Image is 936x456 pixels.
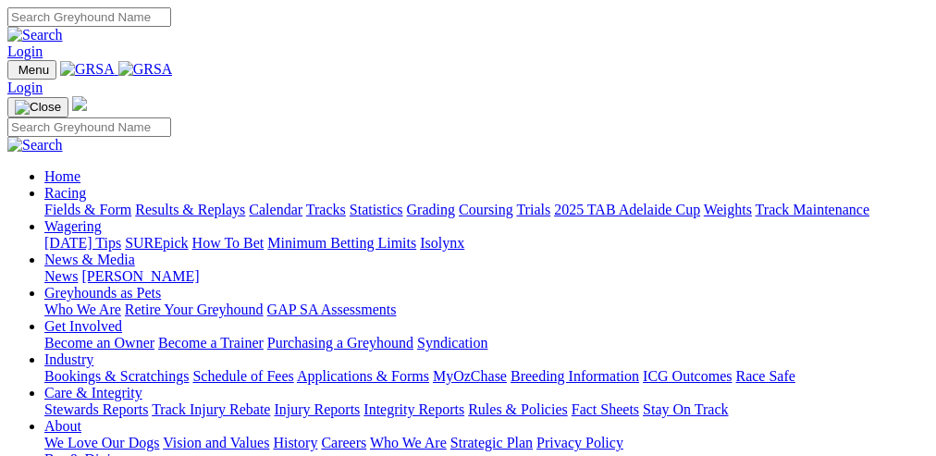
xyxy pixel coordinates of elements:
a: Fact Sheets [572,401,639,417]
a: Stewards Reports [44,401,148,417]
img: logo-grsa-white.png [72,96,87,111]
a: [DATE] Tips [44,235,121,251]
div: Greyhounds as Pets [44,302,929,318]
a: Who We Are [44,302,121,317]
a: Careers [321,435,366,450]
a: Grading [407,202,455,217]
a: Calendar [249,202,302,217]
a: Strategic Plan [450,435,533,450]
button: Toggle navigation [7,97,68,117]
a: Schedule of Fees [192,368,293,384]
a: Industry [44,351,93,367]
button: Toggle navigation [7,60,56,80]
img: Search [7,27,63,43]
a: Statistics [350,202,403,217]
a: Weights [704,202,752,217]
a: Applications & Forms [297,368,429,384]
div: Wagering [44,235,929,252]
a: Trials [516,202,550,217]
a: Wagering [44,218,102,234]
a: Racing [44,185,86,201]
img: GRSA [118,61,173,78]
img: Close [15,100,61,115]
a: Coursing [459,202,513,217]
a: Rules & Policies [468,401,568,417]
a: Integrity Reports [363,401,464,417]
div: Get Involved [44,335,929,351]
a: 2025 TAB Adelaide Cup [554,202,700,217]
a: Tracks [306,202,346,217]
a: ICG Outcomes [643,368,732,384]
a: Become an Owner [44,335,154,351]
a: Stay On Track [643,401,728,417]
a: Get Involved [44,318,122,334]
a: Who We Are [370,435,447,450]
div: News & Media [44,268,929,285]
a: Become a Trainer [158,335,264,351]
a: Login [7,43,43,59]
div: Care & Integrity [44,401,929,418]
a: GAP SA Assessments [267,302,397,317]
a: Fields & Form [44,202,131,217]
a: Race Safe [735,368,794,384]
a: We Love Our Dogs [44,435,159,450]
a: Injury Reports [274,401,360,417]
img: Search [7,137,63,154]
a: Isolynx [420,235,464,251]
a: Home [44,168,80,184]
a: News & Media [44,252,135,267]
a: Retire Your Greyhound [125,302,264,317]
a: History [273,435,317,450]
div: About [44,435,929,451]
a: Care & Integrity [44,385,142,401]
a: Minimum Betting Limits [267,235,416,251]
a: About [44,418,81,434]
input: Search [7,117,171,137]
a: Privacy Policy [536,435,623,450]
a: Track Injury Rebate [152,401,270,417]
a: Syndication [417,335,487,351]
a: [PERSON_NAME] [81,268,199,284]
a: News [44,268,78,284]
input: Search [7,7,171,27]
div: Racing [44,202,929,218]
a: Breeding Information [511,368,639,384]
span: Menu [18,63,49,77]
a: Results & Replays [135,202,245,217]
a: MyOzChase [433,368,507,384]
a: Greyhounds as Pets [44,285,161,301]
a: Track Maintenance [756,202,869,217]
a: SUREpick [125,235,188,251]
a: How To Bet [192,235,265,251]
a: Vision and Values [163,435,269,450]
a: Login [7,80,43,95]
img: GRSA [60,61,115,78]
a: Purchasing a Greyhound [267,335,413,351]
div: Industry [44,368,929,385]
a: Bookings & Scratchings [44,368,189,384]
